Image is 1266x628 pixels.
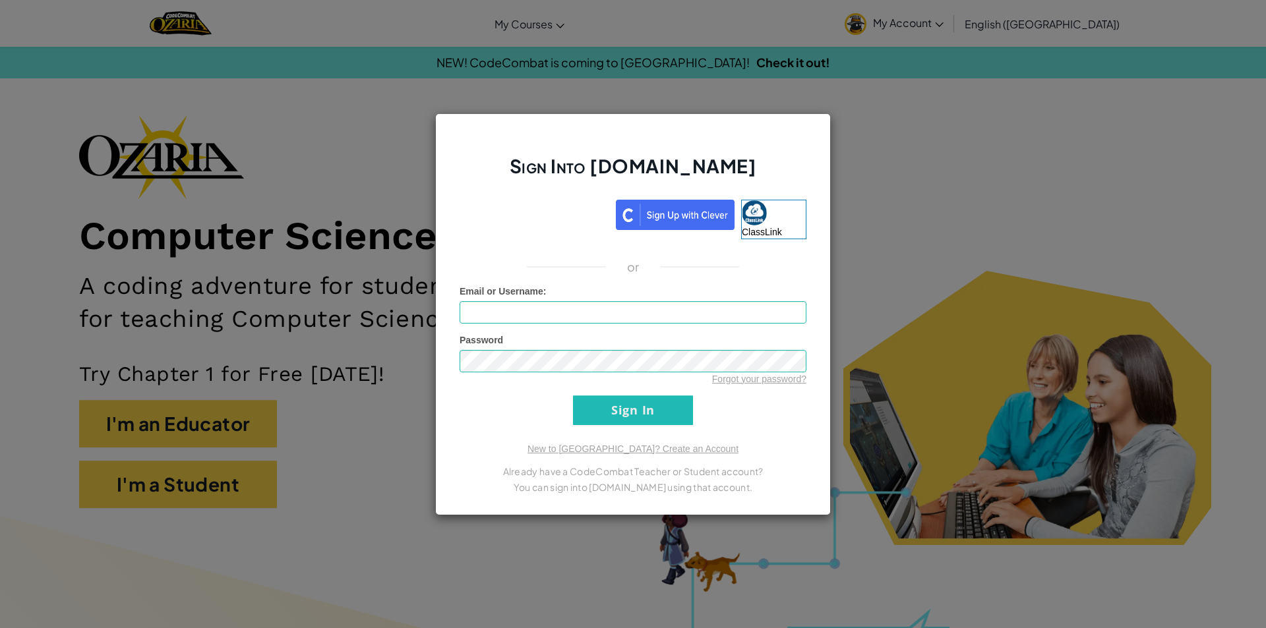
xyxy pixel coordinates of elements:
span: Email or Username [460,286,543,297]
span: Password [460,335,503,345]
p: You can sign into [DOMAIN_NAME] using that account. [460,479,806,495]
iframe: Sign in with Google Button [453,198,616,227]
a: Forgot your password? [712,374,806,384]
p: or [627,259,640,275]
label: : [460,285,547,298]
img: classlink-logo-small.png [742,200,767,225]
p: Already have a CodeCombat Teacher or Student account? [460,463,806,479]
span: ClassLink [742,227,782,237]
h2: Sign Into [DOMAIN_NAME] [460,154,806,192]
a: New to [GEOGRAPHIC_DATA]? Create an Account [527,443,738,454]
img: clever_sso_button@2x.png [616,200,735,230]
input: Sign In [573,395,693,425]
